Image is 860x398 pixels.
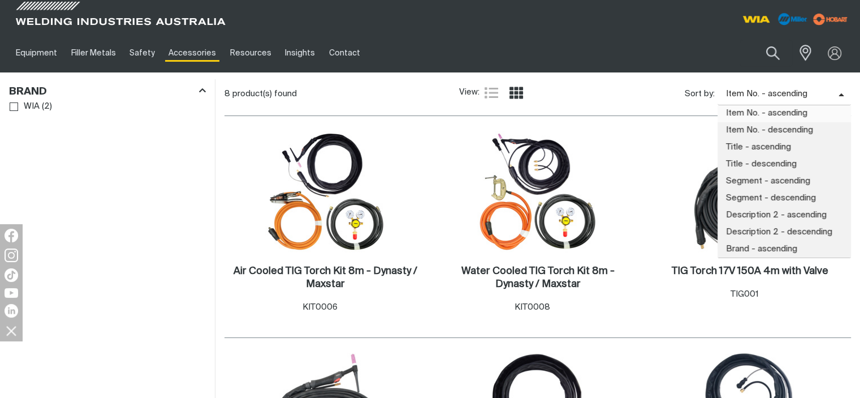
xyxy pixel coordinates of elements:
[672,266,828,276] h2: TIG Torch 17V 150A 4m with Valve
[718,88,839,101] span: Item No. - ascending
[718,139,851,156] span: Title - ascending
[5,268,18,282] img: TikTok
[232,89,297,98] span: product(s) found
[485,86,498,100] a: List view
[810,11,851,28] img: miller
[672,265,828,278] a: TIG Torch 17V 150A 4m with Valve
[689,131,810,252] img: TIG Torch 17V 150A 4m with Valve
[42,100,52,113] span: ( 2 )
[123,33,162,72] a: Safety
[443,265,633,291] a: Water Cooled TIG Torch Kit 8m - Dynasty / Maxstar
[685,88,715,101] span: Sort by:
[718,156,851,173] span: Title - descending
[459,86,479,99] span: View:
[9,79,206,115] aside: Filters
[278,33,322,72] a: Insights
[9,33,64,72] a: Equipment
[477,131,598,252] img: Water Cooled TIG Torch Kit 8m - Dynasty / Maxstar
[10,99,40,114] a: WIA
[9,85,47,99] h3: Brand
[5,304,18,318] img: LinkedIn
[302,303,338,311] span: KIT0006
[5,249,18,262] img: Instagram
[718,173,851,190] span: Segment - ascending
[2,321,21,340] img: hide socials
[230,265,421,291] a: Air Cooled TIG Torch Kit 8m - Dynasty / Maxstar
[10,99,205,114] ul: Brand
[224,88,459,100] div: 8
[515,303,550,311] span: KIT0008
[265,131,386,252] img: Air Cooled TIG Torch Kit 8m - Dynasty / Maxstar
[718,105,851,122] span: Item No. - ascending
[5,288,18,298] img: YouTube
[162,33,223,72] a: Accessories
[718,241,851,258] span: Brand - ascending
[718,122,851,139] span: Item No. - descending
[740,40,792,66] input: Product name or item number...
[5,229,18,242] img: Facebook
[234,266,417,289] h2: Air Cooled TIG Torch Kit 8m - Dynasty / Maxstar
[64,33,122,72] a: Filler Metals
[731,290,759,298] span: TIG001
[718,224,851,241] span: Description 2 - descending
[24,100,40,113] span: WIA
[223,33,278,72] a: Resources
[9,33,641,72] nav: Main
[718,190,851,207] span: Segment - descending
[754,40,792,66] button: Search products
[9,84,206,99] div: Brand
[461,266,615,289] h2: Water Cooled TIG Torch Kit 8m - Dynasty / Maxstar
[322,33,366,72] a: Contact
[718,207,851,224] span: Description 2 - ascending
[224,79,851,108] section: Product list controls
